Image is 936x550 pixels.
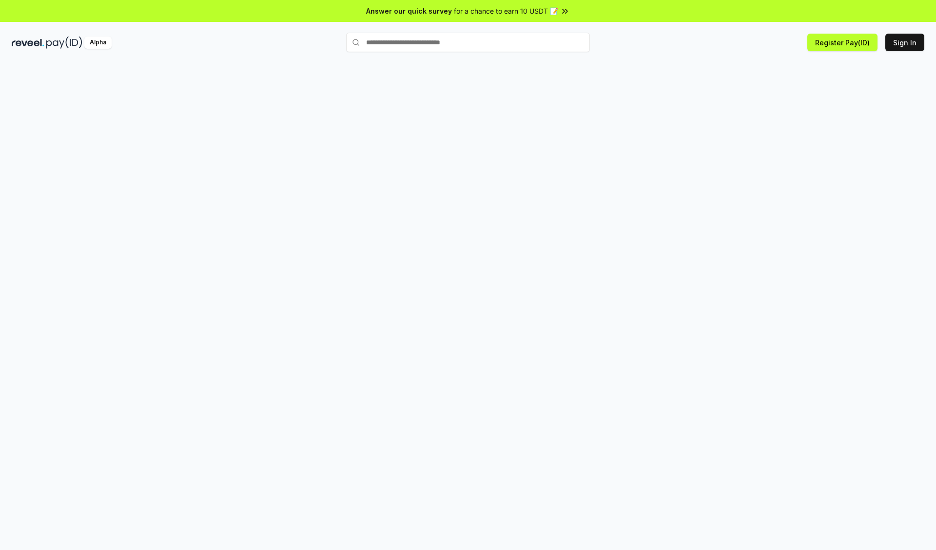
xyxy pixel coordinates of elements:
span: for a chance to earn 10 USDT 📝 [454,6,558,16]
span: Answer our quick survey [366,6,452,16]
img: pay_id [46,37,82,49]
button: Sign In [885,34,924,51]
img: reveel_dark [12,37,44,49]
button: Register Pay(ID) [807,34,877,51]
div: Alpha [84,37,112,49]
